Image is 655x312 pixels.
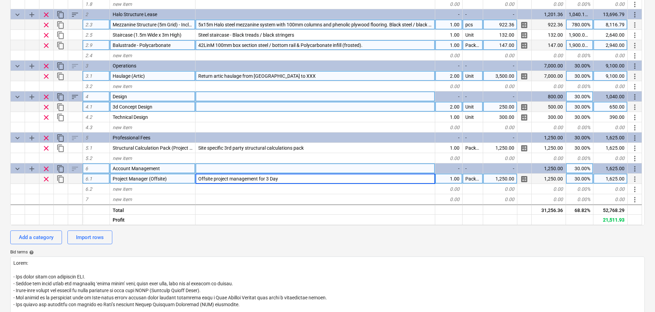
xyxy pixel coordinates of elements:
[76,233,104,242] div: Import rows
[435,30,463,40] div: 1.00
[566,20,593,30] div: 780.00%
[435,163,463,174] div: -
[113,176,167,182] span: Project Manager (Offsite)
[463,30,483,40] div: Unit
[532,194,566,204] div: 0.00
[566,71,593,81] div: 30.00%
[631,103,639,111] span: More actions
[566,122,593,133] div: 0.00%
[113,32,181,38] span: Staircase (1.5m Wide x 3m High)
[435,143,463,153] div: 1.00
[463,174,483,184] div: Package
[42,134,50,142] span: Remove row
[42,62,50,70] span: Remove row
[520,175,528,183] span: Manage detailed breakdown for the row
[532,133,566,143] div: 1,250.00
[463,91,483,102] div: -
[435,91,463,102] div: -
[42,144,50,152] span: Remove row
[483,20,517,30] div: 922.36
[56,93,65,101] span: Duplicate category
[631,0,639,9] span: More actions
[85,197,88,202] span: 7
[56,175,65,183] span: Duplicate row
[593,204,628,214] div: 52,768.29
[56,103,65,111] span: Duplicate row
[198,22,455,27] span: 5x15m Halo steel mezzanine system with 100mm columns and phenolic plywood flooring. Black steel /...
[56,11,65,19] span: Duplicate category
[113,53,132,58] span: new item
[435,133,463,143] div: -
[566,102,593,112] div: 30.00%
[56,21,65,29] span: Duplicate row
[566,50,593,61] div: 0.00%
[435,61,463,71] div: -
[621,279,655,312] iframe: Chat Widget
[566,174,593,184] div: 30.00%
[593,112,628,122] div: 390.00
[463,143,483,153] div: Package
[435,153,463,163] div: 0.00
[631,196,639,204] span: More actions
[532,71,566,81] div: 7,000.00
[85,125,92,130] span: 4.3
[85,1,92,7] span: 1.8
[28,134,36,142] span: Add sub category to row
[85,186,92,192] span: 6.2
[463,61,483,71] div: -
[435,9,463,20] div: -
[566,163,593,174] div: 30.00%
[85,53,92,58] span: 2.4
[42,113,50,122] span: Remove row
[593,163,628,174] div: 1,625.00
[113,114,148,120] span: Technical Design
[532,143,566,153] div: 1,250.00
[13,93,22,101] span: Collapse category
[593,91,628,102] div: 1,040.00
[463,102,483,112] div: Unit
[483,61,517,71] div: -
[42,165,50,173] span: Remove row
[483,9,517,20] div: -
[520,103,528,111] span: Manage detailed breakdown for the row
[85,63,88,68] span: 3
[593,122,628,133] div: 0.00
[198,42,363,48] span: 42LinM 100mm box section steel / bottom rail & Polycarbonate infill (frosted).
[631,144,639,152] span: More actions
[42,21,50,29] span: Remove row
[435,50,463,61] div: 0.00
[483,91,517,102] div: -
[113,94,127,99] span: Design
[113,186,132,192] span: new item
[483,184,517,194] div: 0.00
[110,214,196,225] div: Profit
[113,1,132,7] span: new item
[532,40,566,50] div: 147.00
[85,145,92,151] span: 5.1
[463,20,483,30] div: pcs
[42,31,50,39] span: Remove row
[435,194,463,204] div: 0.00
[85,12,88,17] span: 2
[113,22,271,27] span: Mezzanine Structure (5m Grid) - Includes 21mm Phenolic Plywood Flooring
[631,124,639,132] span: More actions
[56,113,65,122] span: Duplicate row
[593,153,628,163] div: 0.00
[85,42,92,48] span: 2.9
[71,93,79,101] span: Sort rows within category
[113,12,157,17] span: Halo Structure Lease
[631,83,639,91] span: More actions
[593,133,628,143] div: 1,625.00
[520,72,528,80] span: Manage detailed breakdown for the row
[56,62,65,70] span: Duplicate category
[113,42,171,48] span: Balustrade - Polycarbonate
[532,122,566,133] div: 0.00
[520,113,528,122] span: Manage detailed breakdown for the row
[435,71,463,81] div: 2.00
[593,81,628,91] div: 0.00
[85,84,92,89] span: 3.2
[566,194,593,204] div: 0.00%
[593,174,628,184] div: 1,625.00
[113,197,132,202] span: new item
[483,194,517,204] div: 0.00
